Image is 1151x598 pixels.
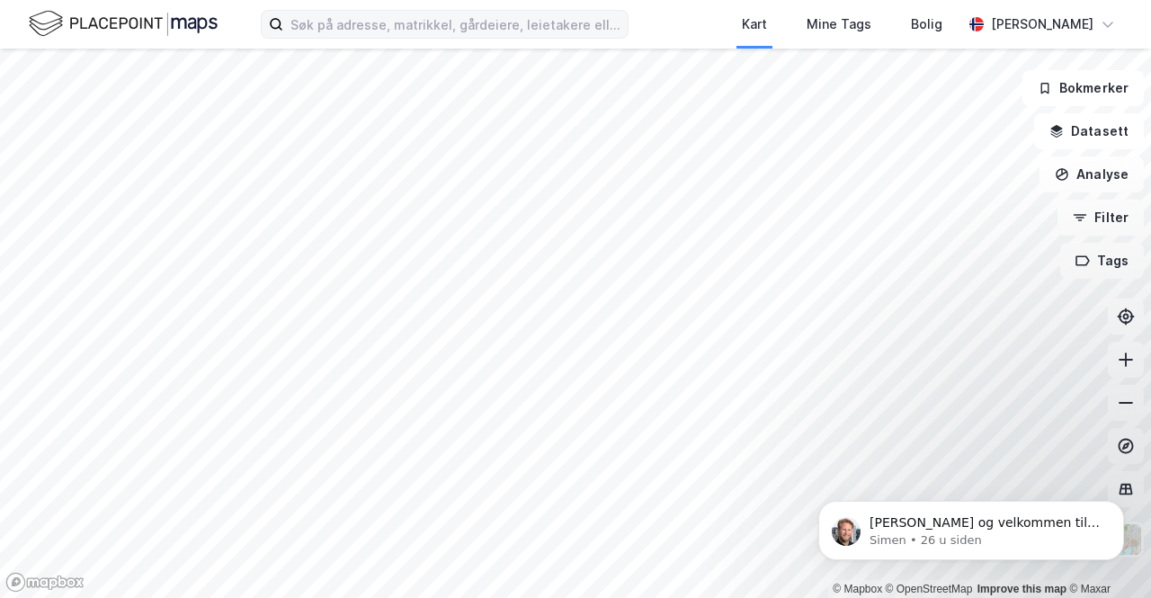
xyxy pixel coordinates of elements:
[29,8,218,40] img: logo.f888ab2527a4732fd821a326f86c7f29.svg
[977,583,1066,595] a: Improve this map
[1039,156,1144,192] button: Analyse
[1022,70,1144,106] button: Bokmerker
[1060,243,1144,279] button: Tags
[791,463,1151,589] iframe: Intercom notifications melding
[833,583,882,595] a: Mapbox
[991,13,1093,35] div: [PERSON_NAME]
[886,583,973,595] a: OpenStreetMap
[283,11,628,38] input: Søk på adresse, matrikkel, gårdeiere, leietakere eller personer
[807,13,871,35] div: Mine Tags
[1034,113,1144,149] button: Datasett
[742,13,767,35] div: Kart
[5,572,85,593] a: Mapbox homepage
[911,13,942,35] div: Bolig
[1057,200,1144,236] button: Filter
